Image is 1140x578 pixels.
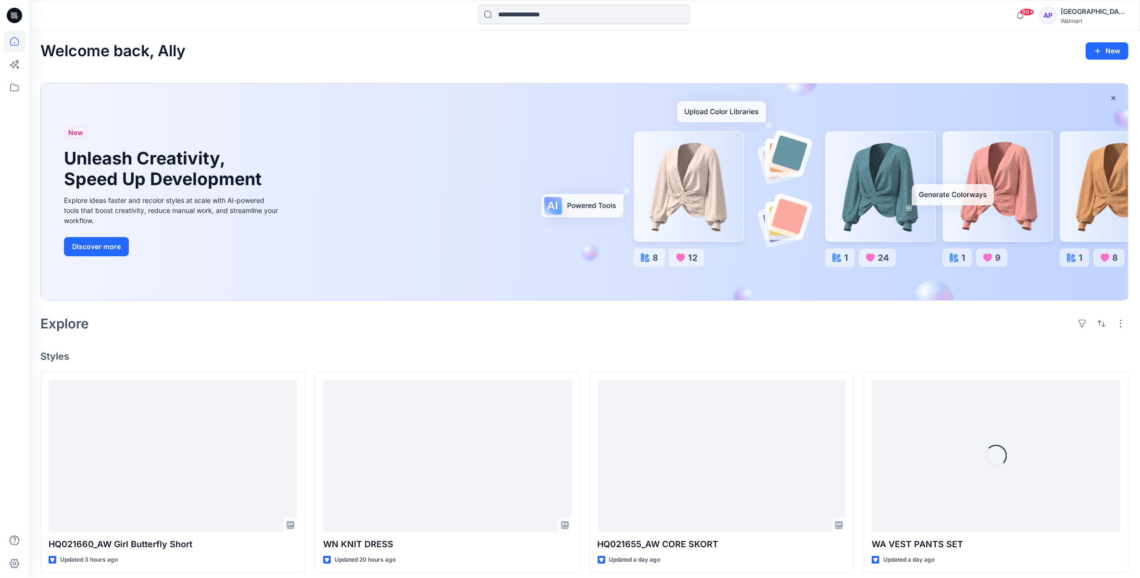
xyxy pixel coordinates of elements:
[1061,6,1128,17] div: [GEOGRAPHIC_DATA]
[68,127,83,138] span: New
[1040,7,1057,24] div: AP
[598,538,846,551] p: HQ021655_AW CORE SKORT
[883,555,935,565] p: Updated a day ago
[872,538,1120,551] p: WA VEST PANTS SET
[64,148,266,189] h1: Unleash Creativity, Speed Up Development
[60,555,118,565] p: Updated 3 hours ago
[609,555,661,565] p: Updated a day ago
[64,237,129,256] button: Discover more
[323,538,572,551] p: WN KNIT DRESS
[64,237,280,256] a: Discover more
[1020,8,1034,16] span: 99+
[335,555,396,565] p: Updated 20 hours ago
[1086,42,1128,60] button: New
[64,195,280,226] div: Explore ideas faster and recolor styles at scale with AI-powered tools that boost creativity, red...
[49,538,297,551] p: HQ021660_AW Girl Butterfly Short
[1061,17,1128,25] div: Walmart
[40,42,186,60] h2: Welcome back, Ally
[40,316,89,331] h2: Explore
[40,351,1128,362] h4: Styles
